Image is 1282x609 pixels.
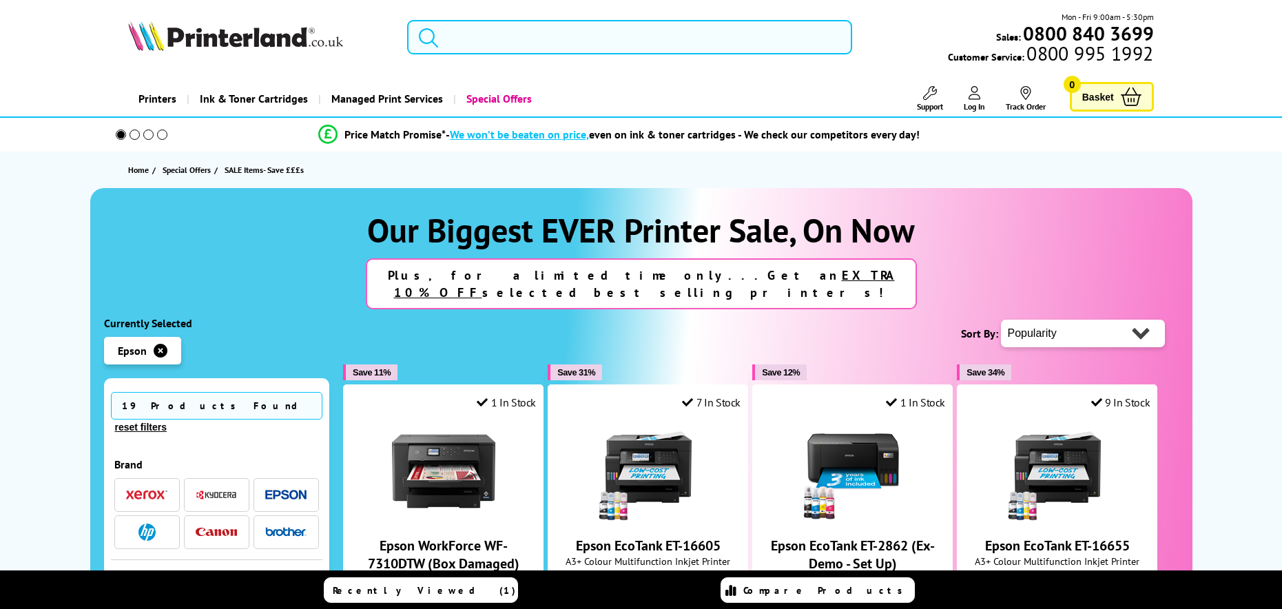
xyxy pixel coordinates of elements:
span: Recently Viewed (1) [333,584,516,597]
img: Printerland Logo [128,21,343,51]
span: Customer Service: [948,47,1153,63]
div: 9 In Stock [1091,395,1150,409]
span: We won’t be beaten on price, [450,127,589,141]
a: Managed Print Services [318,81,453,116]
button: Save 34% [957,364,1011,380]
div: Brand [114,457,320,471]
span: Epson [118,344,147,358]
b: 0800 840 3699 [1023,21,1154,46]
a: Epson EcoTank ET-16605 [576,537,721,555]
a: Home [128,163,152,177]
button: Save 12% [752,364,807,380]
strong: Plus, for a limited time only...Get an selected best selling printers! [388,267,895,300]
span: Save 11% [353,367,391,378]
button: reset filters [111,421,171,433]
span: Price Match Promise* [344,127,446,141]
a: Epson EcoTank ET-16605 [597,512,700,526]
a: Epson WorkForce WF-7310DTW (Box Damaged) [368,537,519,572]
div: 1 In Stock [886,395,945,409]
li: modal_Promise [97,123,1142,147]
a: Support [917,86,943,112]
a: Basket 0 [1070,82,1154,112]
span: Ink & Toner Cartridges [200,81,308,116]
span: Support [917,101,943,112]
div: 1 In Stock [477,395,536,409]
img: Xerox [126,490,167,499]
span: Sales: [996,30,1021,43]
a: Ink & Toner Cartridges [187,81,318,116]
span: Compare Products [743,584,910,597]
img: Epson EcoTank ET-16605 [597,420,700,523]
button: HP [122,523,172,541]
span: Save 31% [557,367,595,378]
span: Mon - Fri 9:00am - 5:30pm [1062,10,1154,23]
span: Log In [964,101,985,112]
span: SALE Items- Save £££s [225,165,304,175]
h1: Our Biggest EVER Printer Sale, On Now [104,209,1179,251]
div: 7 In Stock [682,395,741,409]
img: Epson EcoTank ET-16655 [1006,420,1109,523]
a: Special Offers [453,81,542,116]
span: 0 [1064,76,1081,93]
button: Canon [192,523,241,541]
a: Epson WorkForce WF-7310DTW (Box Damaged) [392,512,495,526]
div: Currently Selected [104,316,330,330]
a: Track Order [1006,86,1046,112]
span: Save 34% [966,367,1004,378]
a: Log In [964,86,985,112]
img: Epson [265,490,307,500]
span: Save 12% [762,367,800,378]
span: Special Offers [163,163,211,177]
a: Recently Viewed (1) [324,577,518,603]
a: Printerland Logo [128,21,389,54]
a: 0800 840 3699 [1021,27,1154,40]
a: Epson EcoTank ET-16655 [985,537,1130,555]
span: 0800 995 1992 [1024,47,1153,60]
a: Epson EcoTank ET-16655 [1006,512,1109,526]
span: 19 Products Found [111,392,322,420]
a: Epson EcoTank ET-2862 (Ex-Demo - Set Up) [771,537,935,572]
img: HP [138,524,156,541]
img: Kyocera [196,490,237,500]
div: - even on ink & toner cartridges - We check our competitors every day! [446,127,920,141]
img: Brother [265,527,307,537]
span: A3+ Colour Multifunction Inkjet Printer [555,555,741,568]
u: EXTRA 10% OFF [394,267,895,300]
span: A3+ Colour Multifunction Inkjet Printer [964,555,1150,568]
button: Save 31% [548,364,602,380]
button: Brother [261,523,311,541]
a: Printers [128,81,187,116]
a: Compare Products [721,577,915,603]
button: Save 11% [343,364,397,380]
span: Sort By: [961,327,998,340]
img: Epson EcoTank ET-2862 (Ex-Demo - Set Up) [801,420,904,523]
button: Epson [261,486,311,504]
button: Xerox [122,486,172,504]
a: Special Offers [163,163,214,177]
span: Basket [1082,87,1114,106]
img: Epson WorkForce WF-7310DTW (Box Damaged) [392,420,495,523]
button: Kyocera [192,486,241,504]
img: Canon [196,528,237,537]
a: Epson EcoTank ET-2862 (Ex-Demo - Set Up) [801,512,904,526]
